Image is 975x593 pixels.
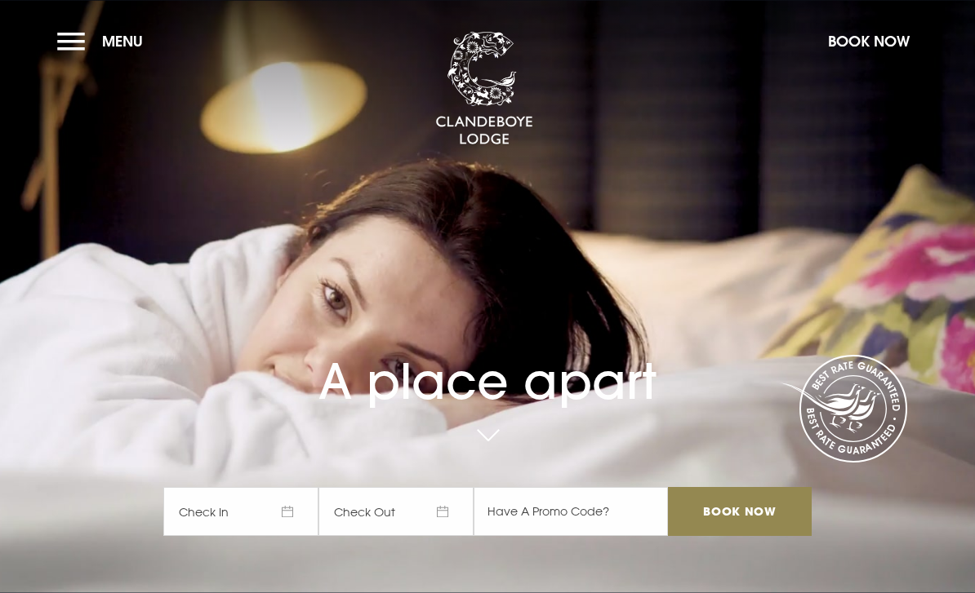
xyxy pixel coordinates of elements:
[102,32,143,51] span: Menu
[820,24,918,59] button: Book Now
[57,24,151,59] button: Menu
[435,32,533,146] img: Clandeboye Lodge
[668,487,812,536] input: Book Now
[474,487,668,536] input: Have A Promo Code?
[163,316,812,410] h1: A place apart
[163,487,318,536] span: Check In
[318,487,474,536] span: Check Out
